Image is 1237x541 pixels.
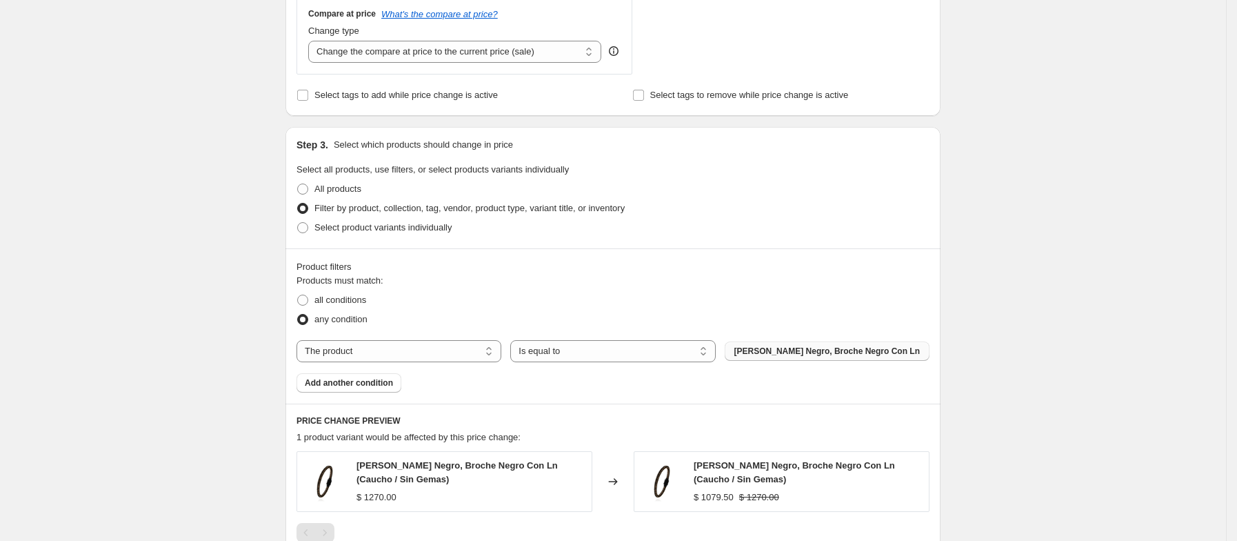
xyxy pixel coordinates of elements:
[739,491,779,504] strike: $ 1270.00
[305,377,393,388] span: Add another condition
[296,415,929,426] h6: PRICE CHANGE PREVIEW
[314,203,625,213] span: Filter by product, collection, tag, vendor, product type, variant title, or inventory
[334,138,513,152] p: Select which products should change in price
[296,275,383,286] span: Products must match:
[694,491,734,504] div: $ 1079.50
[296,373,401,393] button: Add another condition
[314,314,368,324] span: any condition
[296,432,521,442] span: 1 product variant would be affected by this price change:
[308,26,359,36] span: Change type
[308,8,376,19] h3: Compare at price
[641,461,683,502] img: HRA1458MBRNN_80x.png
[296,164,569,175] span: Select all products, use filters, or select products variants individually
[314,222,452,233] span: Select product variants individually
[694,460,895,484] span: [PERSON_NAME] Negro, Broche Negro Con Ln (Caucho / Sin Gemas)
[381,9,498,19] button: What's the compare at price?
[314,90,498,100] span: Select tags to add while price change is active
[356,491,396,504] div: $ 1270.00
[356,460,558,484] span: [PERSON_NAME] Negro, Broche Negro Con Ln (Caucho / Sin Gemas)
[607,44,621,58] div: help
[725,342,929,361] button: Acero Rosa Negro, Broche Negro Con Ln
[304,461,345,502] img: HRA1458MBRNN_80x.png
[296,138,328,152] h2: Step 3.
[296,260,929,274] div: Product filters
[734,346,920,357] span: [PERSON_NAME] Negro, Broche Negro Con Ln
[314,295,366,305] span: all conditions
[650,90,849,100] span: Select tags to remove while price change is active
[314,184,361,194] span: All products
